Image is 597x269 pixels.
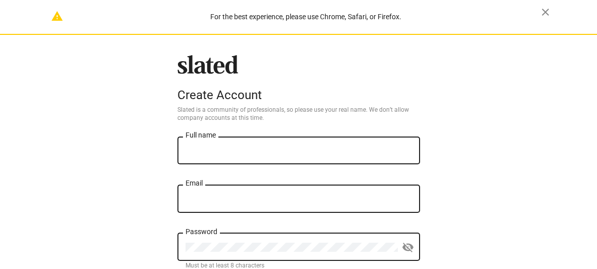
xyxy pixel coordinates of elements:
mat-icon: close [539,6,552,18]
div: For the best experience, please use Chrome, Safari, or Firefox. [70,10,541,24]
mat-icon: warning [51,10,63,22]
sl-branding: Create Account [177,55,420,107]
p: Slated is a community of professionals, so please use your real name. We don’t allow company acco... [177,106,420,122]
button: Show password [398,238,418,258]
div: Create Account [177,88,420,102]
mat-icon: visibility_off [402,240,414,255]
